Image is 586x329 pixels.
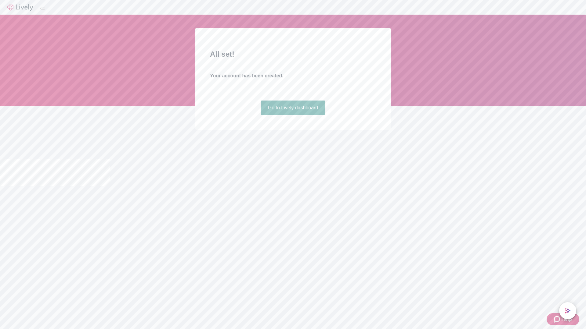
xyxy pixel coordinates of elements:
[554,316,561,323] svg: Zendesk support icon
[210,49,376,60] h2: All set!
[210,72,376,80] h4: Your account has been created.
[565,308,571,314] svg: Lively AI Assistant
[561,316,572,323] span: Help
[40,8,45,9] button: Log out
[7,4,33,11] img: Lively
[261,101,326,115] a: Go to Lively dashboard
[547,313,579,325] button: Zendesk support iconHelp
[559,302,576,319] button: chat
